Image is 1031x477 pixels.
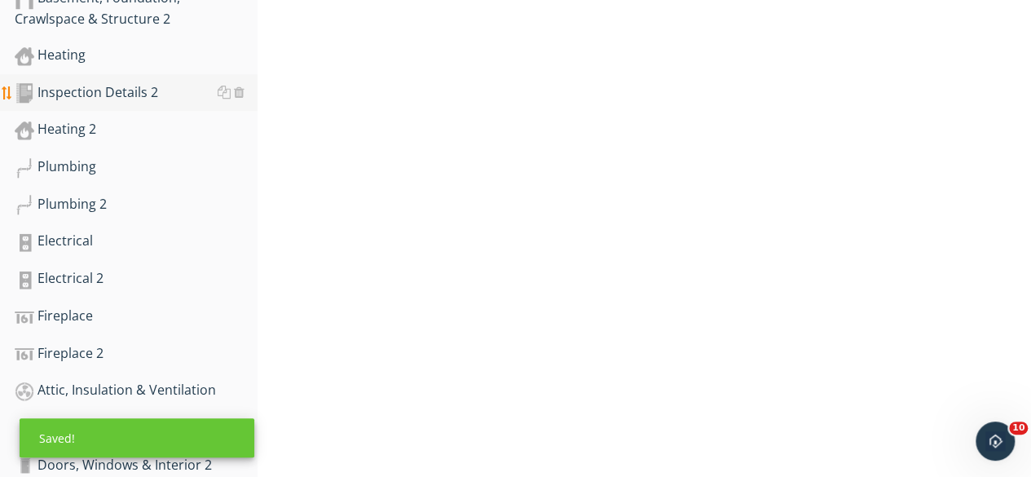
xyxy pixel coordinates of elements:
[15,455,258,476] div: Doors, Windows & Interior 2
[20,418,254,457] div: Saved!
[15,157,258,178] div: Plumbing
[15,306,258,327] div: Fireplace
[976,422,1015,461] iframe: Intercom live chat
[15,119,258,140] div: Heating 2
[15,343,258,364] div: Fireplace 2
[15,380,258,401] div: Attic, Insulation & Ventilation
[15,82,258,104] div: Inspection Details 2
[15,417,258,439] div: Doors, Windows & Interior
[15,45,258,66] div: Heating
[1009,422,1028,435] span: 10
[15,231,258,252] div: Electrical
[15,268,258,289] div: Electrical 2
[15,194,258,215] div: Plumbing 2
